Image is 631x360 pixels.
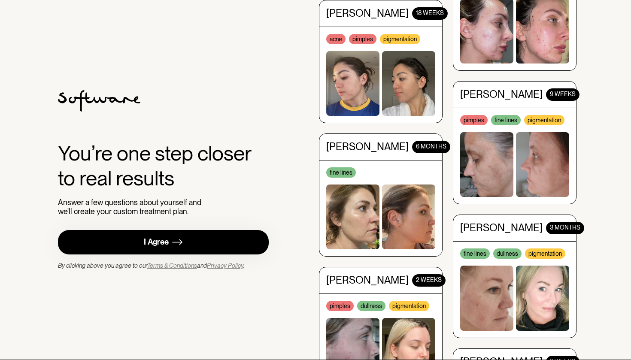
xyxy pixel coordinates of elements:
div: pimples [460,115,488,125]
div: pigmentation [524,115,564,125]
div: pimples [326,300,354,311]
div: fine lines [326,167,356,177]
div: 3 MONTHS [546,222,584,234]
div: pigmentation [380,33,420,44]
div: By clicking above you agree to our and . [58,261,245,270]
div: [PERSON_NAME] [326,140,409,153]
div: I Agree [144,237,169,247]
a: Terms & Conditions [147,262,197,269]
div: pimples [349,33,376,44]
div: dullness [493,248,522,258]
div: pigmentation [525,248,565,258]
div: fine lines [491,115,521,125]
div: pigmentation [389,300,429,311]
div: 9 WEEKS [546,88,579,100]
div: You’re one step closer to real results [58,141,269,191]
div: Answer a few questions about yourself and we'll create your custom treatment plan. [58,198,205,216]
a: Privacy Policy [207,262,243,269]
div: [PERSON_NAME] [326,7,409,19]
div: [PERSON_NAME] [326,274,409,287]
div: 6 months [412,140,450,153]
div: acne [326,33,346,44]
div: 2 WEEKS [412,274,446,287]
div: 18 WEEKS [412,7,448,19]
div: dullness [357,300,385,311]
div: [PERSON_NAME] [460,222,543,234]
div: fine lines [460,248,490,258]
div: [PERSON_NAME] [460,88,543,100]
a: I Agree [58,230,269,254]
